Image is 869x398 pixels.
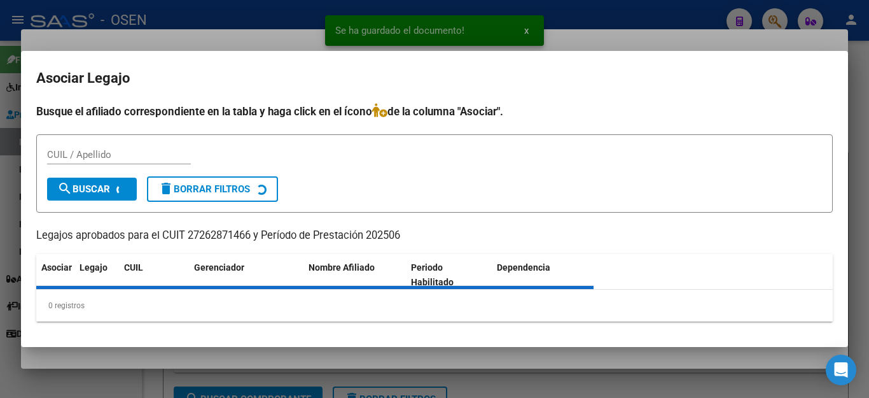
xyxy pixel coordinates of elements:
[119,254,189,296] datatable-header-cell: CUIL
[36,228,833,244] p: Legajos aprobados para el CUIT 27262871466 y Período de Prestación 202506
[47,178,137,201] button: Buscar
[497,262,550,273] span: Dependencia
[411,262,454,287] span: Periodo Habilitado
[406,254,492,296] datatable-header-cell: Periodo Habilitado
[57,181,73,196] mat-icon: search
[309,262,375,273] span: Nombre Afiliado
[158,181,174,196] mat-icon: delete
[492,254,594,296] datatable-header-cell: Dependencia
[124,262,143,273] span: CUIL
[80,262,108,273] span: Legajo
[57,183,110,195] span: Buscar
[41,262,72,273] span: Asociar
[36,66,833,90] h2: Asociar Legajo
[36,254,74,296] datatable-header-cell: Asociar
[189,254,303,296] datatable-header-cell: Gerenciador
[826,355,856,385] div: Open Intercom Messenger
[36,103,833,120] h4: Busque el afiliado correspondiente en la tabla y haga click en el ícono de la columna "Asociar".
[36,290,833,322] div: 0 registros
[158,183,250,195] span: Borrar Filtros
[74,254,119,296] datatable-header-cell: Legajo
[194,262,244,273] span: Gerenciador
[147,176,278,202] button: Borrar Filtros
[303,254,406,296] datatable-header-cell: Nombre Afiliado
